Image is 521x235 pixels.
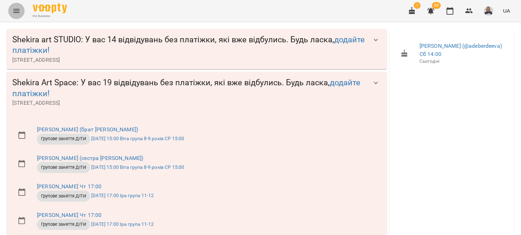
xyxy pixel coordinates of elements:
[33,14,67,18] span: For Business
[432,2,441,9] span: 43
[12,77,368,99] span: Shekira Art Space : У вас 19 відвідувань без платіжки, які вже відбулись. Будь ласка,
[37,136,90,142] span: Групове заняття ДІТИ
[37,183,101,190] a: [PERSON_NAME] Чт 17:00
[33,3,67,13] img: Voopty Logo
[37,221,154,227] a: Групове заняття ДІТИ [DATE] 17:00 Іра група 11-12
[37,155,143,161] a: [PERSON_NAME] (сестра [PERSON_NAME])
[500,4,513,17] button: UA
[420,58,503,65] p: Сьогодні
[414,2,421,9] span: 1
[37,212,101,218] a: [PERSON_NAME] Чт 17:00
[503,7,510,14] span: UA
[37,221,90,227] span: Групове заняття ДІТИ
[12,99,368,107] span: [STREET_ADDRESS]
[37,164,184,170] a: Групове заняття ДІТИ [DATE] 15:00 Віта група 8-9 років СР 15:00
[37,193,154,198] a: Групове заняття ДІТИ [DATE] 17:00 Іра група 11-12
[420,43,502,57] a: [PERSON_NAME] (@adeberdeeva) Сб 14:00
[12,34,368,56] span: Shekira art STUDIO : У вас 14 відвідувань без платіжки, які вже відбулись. Будь ласка,
[12,56,368,64] span: [STREET_ADDRESS]
[37,136,184,141] a: Групове заняття ДІТИ [DATE] 15:00 Віта група 8-9 років СР 15:00
[8,3,25,19] button: Menu
[37,126,138,133] a: [PERSON_NAME] (брат [PERSON_NAME])
[37,164,90,171] span: Групове заняття ДІТИ
[37,193,90,199] span: Групове заняття ДІТИ
[12,78,360,98] a: додайте платіжки!
[484,6,493,16] img: 60ff81f660890b5dd62a0e88b2ac9d82.jpg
